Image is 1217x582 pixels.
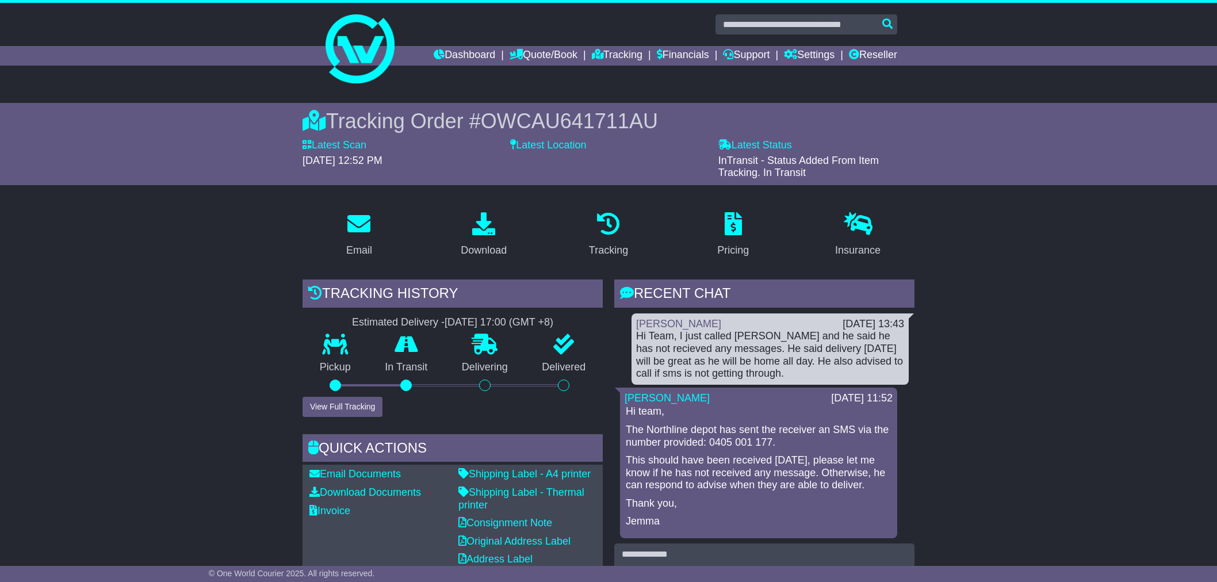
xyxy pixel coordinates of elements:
span: InTransit - Status Added From Item Tracking. In Transit [718,155,879,179]
a: Dashboard [434,46,495,66]
a: Pricing [710,208,756,262]
div: Insurance [835,243,881,258]
div: [DATE] 13:43 [843,318,904,331]
p: Delivering [445,361,525,374]
a: Shipping Label - A4 printer [458,468,591,480]
a: Insurance [828,208,888,262]
p: Hi team, [626,405,891,418]
a: Settings [784,46,835,66]
p: Jemma [626,515,891,528]
p: In Transit [368,361,445,374]
div: Pricing [717,243,749,258]
div: [DATE] 17:00 (GMT +8) [445,316,553,329]
label: Latest Status [718,139,792,152]
span: OWCAU641711AU [481,109,658,133]
label: Latest Location [510,139,586,152]
div: Tracking history [303,279,603,311]
a: Financials [657,46,709,66]
span: [DATE] 12:52 PM [303,155,382,166]
a: Support [723,46,770,66]
a: Reseller [849,46,897,66]
a: Tracking [581,208,636,262]
div: Hi Team, I just called [PERSON_NAME] and he said he has not recieved any messages. He said delive... [636,330,904,380]
div: Download [461,243,507,258]
a: Original Address Label [458,535,571,547]
a: Address Label [458,553,533,565]
p: The Northline depot has sent the receiver an SMS via the number provided: 0405 001 177. [626,424,891,449]
p: Delivered [525,361,603,374]
a: Tracking [592,46,642,66]
div: Tracking [589,243,628,258]
a: Shipping Label - Thermal printer [458,487,584,511]
a: Quote/Book [510,46,577,66]
div: Quick Actions [303,434,603,465]
button: View Full Tracking [303,397,382,417]
p: This should have been received [DATE], please let me know if he has not received any message. Oth... [626,454,891,492]
div: [DATE] 11:52 [831,392,893,405]
a: Download [453,208,514,262]
a: Email [339,208,380,262]
div: Email [346,243,372,258]
a: [PERSON_NAME] [625,392,710,404]
label: Latest Scan [303,139,366,152]
div: RECENT CHAT [614,279,914,311]
a: Invoice [309,505,350,516]
a: Email Documents [309,468,401,480]
a: Download Documents [309,487,421,498]
a: Consignment Note [458,517,552,529]
div: Estimated Delivery - [303,316,603,329]
div: Tracking Order # [303,109,914,133]
span: © One World Courier 2025. All rights reserved. [209,569,375,578]
a: [PERSON_NAME] [636,318,721,330]
p: Pickup [303,361,368,374]
p: Thank you, [626,497,891,510]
